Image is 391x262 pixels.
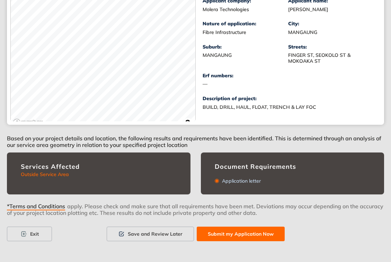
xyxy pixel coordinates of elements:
div: [PERSON_NAME] [288,7,374,12]
span: Submit my Application Now [208,230,274,238]
button: Submit my Application Now [197,227,285,241]
div: MANGAUNG [288,29,374,35]
button: *Terms and Conditions [7,203,67,208]
div: — [203,81,288,87]
div: apply. Please check and make sure that all requirements have been met. Deviations may occur depen... [7,203,384,227]
div: Document Requirements [215,163,371,171]
div: MANGAUNG [203,52,288,58]
div: Application letter [219,178,261,184]
div: Suburb: [203,44,288,50]
span: *Terms and Conditions [7,203,65,210]
div: BUILD, DRILL, HAUL, FLOAT, TRENCH & LAY FOC [203,104,374,110]
span: Save and Review Later [128,230,183,238]
div: Based on your project details and location, the following results and requirements have been iden... [7,125,384,152]
div: FINGER ST, SEOKOLO ST & MOKOAKA ST [288,52,374,64]
button: Save and Review Later [107,227,194,241]
div: Description of project: [203,96,374,102]
span: Exit [30,230,39,238]
div: Streets: [288,44,374,50]
button: Exit [7,227,52,241]
div: Services Affected [21,163,177,171]
div: Nature of application: [203,21,288,27]
span: Toggle attribution [186,119,190,126]
div: Fibre Infrastructure [203,29,288,35]
div: Molera Technologies [203,7,288,12]
span: Outside Service Area [21,171,69,177]
div: City: [288,21,374,27]
a: Mapbox logo [13,119,43,126]
div: Erf numbers: [203,73,288,79]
